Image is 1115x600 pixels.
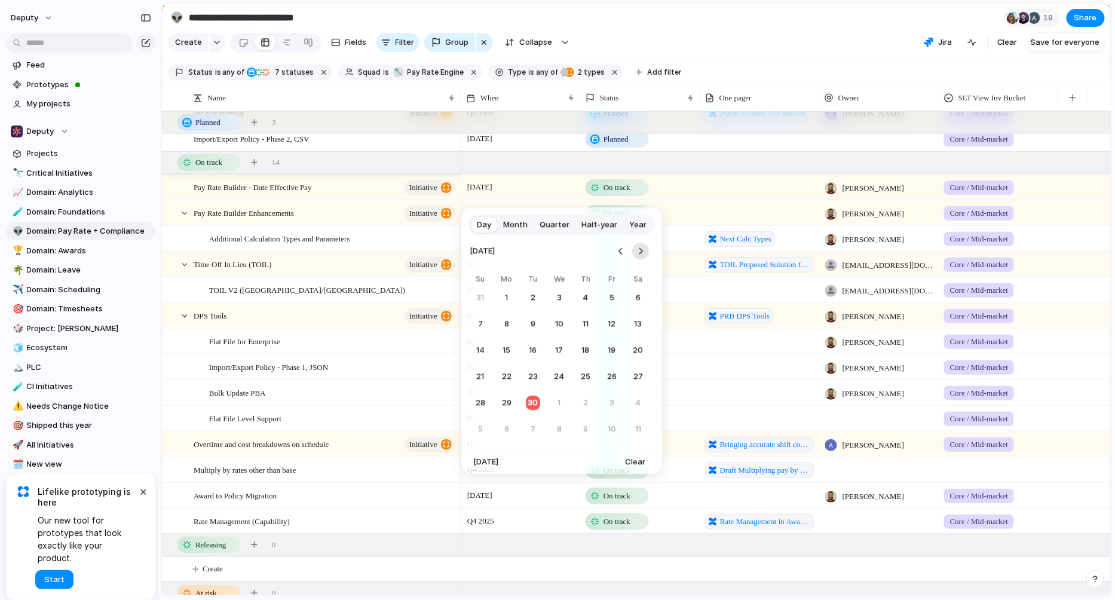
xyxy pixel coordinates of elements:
span: Day [477,219,491,231]
button: Wednesday, September 17th, 2025 [549,339,570,361]
button: Wednesday, September 24th, 2025 [549,366,570,387]
button: Year [623,215,653,234]
button: Tuesday, September 9th, 2025 [522,313,544,335]
button: Month [497,215,534,234]
th: Monday [496,274,517,287]
button: Thursday, October 2nd, 2025 [575,392,596,414]
button: Sunday, September 28th, 2025 [470,392,491,414]
button: Monday, September 29th, 2025 [496,392,517,414]
span: Half-year [581,219,617,231]
button: Monday, September 15th, 2025 [496,339,517,361]
button: Friday, September 12th, 2025 [601,313,623,335]
button: Saturday, September 13th, 2025 [627,313,649,335]
button: Half-year [575,215,623,234]
button: Saturday, October 4th, 2025 [627,392,649,414]
span: [DATE] [473,457,498,469]
button: Sunday, September 14th, 2025 [470,339,491,361]
button: Thursday, September 4th, 2025 [575,287,596,308]
button: Monday, September 22nd, 2025 [496,366,517,387]
button: Thursday, September 18th, 2025 [575,339,596,361]
button: Sunday, September 7th, 2025 [470,313,491,335]
button: Tuesday, September 23rd, 2025 [522,366,544,387]
button: Friday, October 10th, 2025 [601,418,623,440]
button: Day [471,215,497,234]
th: Friday [601,274,623,287]
button: Sunday, October 5th, 2025 [470,418,491,440]
button: Go to the Next Month [632,243,649,259]
button: Wednesday, October 1st, 2025 [549,392,570,414]
button: Friday, September 19th, 2025 [601,339,623,361]
button: Saturday, September 20th, 2025 [627,339,649,361]
button: Thursday, September 25th, 2025 [575,366,596,387]
button: Wednesday, September 3rd, 2025 [549,287,570,308]
button: Wednesday, September 10th, 2025 [549,313,570,335]
button: Saturday, September 6th, 2025 [627,287,649,308]
button: Friday, September 26th, 2025 [601,366,623,387]
button: Monday, October 6th, 2025 [496,418,517,440]
button: Today, Tuesday, September 30th, 2025, selected [522,392,544,414]
th: Saturday [627,274,649,287]
span: Clear [625,457,645,469]
th: Sunday [470,274,491,287]
span: Month [503,219,528,231]
button: Tuesday, October 7th, 2025 [522,418,544,440]
button: Go to the Previous Month [612,243,629,259]
button: Monday, September 1st, 2025 [496,287,517,308]
button: Monday, September 8th, 2025 [496,313,517,335]
button: Saturday, September 27th, 2025 [627,366,649,387]
table: September 2025 [470,274,649,440]
button: Quarter [534,215,575,234]
button: Friday, September 5th, 2025 [601,287,623,308]
button: Sunday, September 21st, 2025 [470,366,491,387]
th: Wednesday [549,274,570,287]
button: Sunday, August 31st, 2025 [470,287,491,308]
button: Tuesday, September 16th, 2025 [522,339,544,361]
span: Quarter [540,219,569,231]
span: Year [629,219,647,231]
th: Tuesday [522,274,544,287]
button: Thursday, October 9th, 2025 [575,418,596,440]
button: Friday, October 3rd, 2025 [601,392,623,414]
button: Wednesday, October 8th, 2025 [549,418,570,440]
span: [DATE] [470,238,495,264]
button: Tuesday, September 2nd, 2025 [522,287,544,308]
th: Thursday [575,274,596,287]
button: Saturday, October 11th, 2025 [627,418,649,440]
button: Thursday, September 11th, 2025 [575,313,596,335]
button: Clear [620,454,650,471]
